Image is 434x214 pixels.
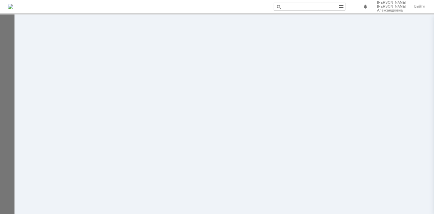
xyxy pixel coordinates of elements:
[377,9,403,13] span: Александровна
[8,4,13,9] img: logo
[377,1,406,5] span: [PERSON_NAME]
[8,4,13,9] a: Перейти на домашнюю страницу
[377,5,406,9] span: [PERSON_NAME]
[339,3,345,9] span: Расширенный поиск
